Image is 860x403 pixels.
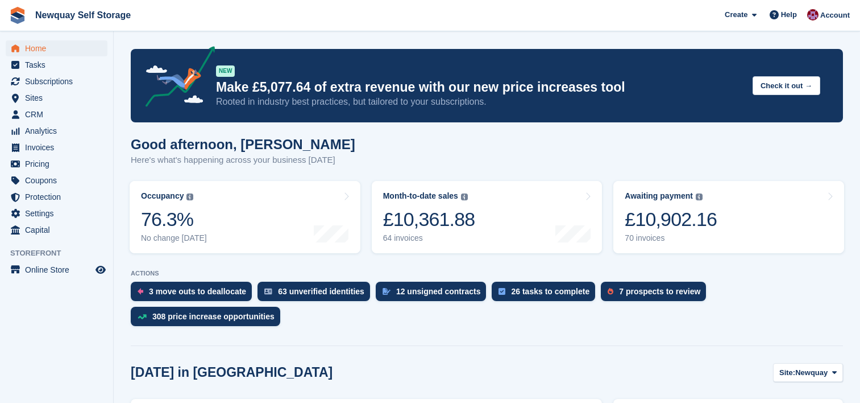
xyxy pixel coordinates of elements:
[31,6,135,24] a: Newquay Self Storage
[257,282,376,307] a: 63 unverified identities
[6,73,107,89] a: menu
[6,40,107,56] a: menu
[781,9,797,20] span: Help
[795,367,828,379] span: Newquay
[25,106,93,122] span: CRM
[149,287,246,296] div: 3 move outs to deallocate
[25,123,93,139] span: Analytics
[131,307,286,332] a: 308 price increase opportunities
[372,181,603,253] a: Month-to-date sales £10,361.88 64 invoices
[278,287,364,296] div: 63 unverified identities
[6,156,107,172] a: menu
[141,208,207,231] div: 76.3%
[25,172,93,188] span: Coupons
[25,189,93,205] span: Protection
[773,363,843,382] button: Site: Newquay
[25,139,93,155] span: Invoices
[25,90,93,106] span: Sites
[131,282,257,307] a: 3 move outs to deallocate
[25,57,93,73] span: Tasks
[136,46,215,111] img: price-adjustments-announcement-icon-8257ccfd72463d97f412b2fc003d46551f7dbcb40ab6d574587a9cd5c0d94...
[141,191,184,201] div: Occupancy
[25,156,93,172] span: Pricing
[10,248,113,259] span: Storefront
[25,73,93,89] span: Subscriptions
[130,181,360,253] a: Occupancy 76.3% No change [DATE]
[25,222,93,238] span: Capital
[753,76,820,95] button: Check it out →
[264,288,272,295] img: verify_identity-adf6edd0f0f0b5bbfe63781bf79b02c33cf7c696d77639b501bdc392416b5a36.svg
[6,222,107,238] a: menu
[141,233,207,243] div: No change [DATE]
[383,233,475,243] div: 64 invoices
[131,154,355,167] p: Here's what's happening across your business [DATE]
[696,194,703,200] img: icon-info-grey-7440780725fd019a000dd9b08b2336e03edf1995a4989e88bcd33f0948082b44.svg
[608,288,613,295] img: prospect-51fa495bee0391a8d652442698ab0144808aea92771e9ea1ae160a38d050c398.svg
[138,288,143,295] img: move_outs_to_deallocate_icon-f764333ba52eb49d3ac5e1228854f67142a1ed5810a6f6cc68b1a99e826820c5.svg
[6,189,107,205] a: menu
[619,287,700,296] div: 7 prospects to review
[131,137,355,152] h1: Good afternoon, [PERSON_NAME]
[625,208,717,231] div: £10,902.16
[383,208,475,231] div: £10,361.88
[807,9,819,20] img: Paul Upson
[625,233,717,243] div: 70 invoices
[6,139,107,155] a: menu
[461,194,468,200] img: icon-info-grey-7440780725fd019a000dd9b08b2336e03edf1995a4989e88bcd33f0948082b44.svg
[216,65,235,77] div: NEW
[6,172,107,188] a: menu
[94,263,107,277] a: Preview store
[216,96,743,108] p: Rooted in industry best practices, but tailored to your subscriptions.
[9,7,26,24] img: stora-icon-8386f47178a22dfd0bd8f6a31ec36ba5ce8667c1dd55bd0f319d3a0aa187defe.svg
[138,314,147,319] img: price_increase_opportunities-93ffe204e8149a01c8c9dc8f82e8f89637d9d84a8eef4429ea346261dce0b2c0.svg
[376,282,492,307] a: 12 unsigned contracts
[6,106,107,122] a: menu
[186,194,193,200] img: icon-info-grey-7440780725fd019a000dd9b08b2336e03edf1995a4989e88bcd33f0948082b44.svg
[6,57,107,73] a: menu
[820,10,850,21] span: Account
[779,367,795,379] span: Site:
[152,312,275,321] div: 308 price increase opportunities
[6,123,107,139] a: menu
[131,270,843,277] p: ACTIONS
[383,288,390,295] img: contract_signature_icon-13c848040528278c33f63329250d36e43548de30e8caae1d1a13099fd9432cc5.svg
[6,262,107,278] a: menu
[601,282,712,307] a: 7 prospects to review
[6,90,107,106] a: menu
[725,9,747,20] span: Create
[396,287,481,296] div: 12 unsigned contracts
[511,287,589,296] div: 26 tasks to complete
[383,191,458,201] div: Month-to-date sales
[492,282,601,307] a: 26 tasks to complete
[625,191,693,201] div: Awaiting payment
[25,40,93,56] span: Home
[131,365,333,380] h2: [DATE] in [GEOGRAPHIC_DATA]
[613,181,844,253] a: Awaiting payment £10,902.16 70 invoices
[6,205,107,221] a: menu
[25,205,93,221] span: Settings
[25,262,93,278] span: Online Store
[498,288,505,295] img: task-75834270c22a3079a89374b754ae025e5fb1db73e45f91037f5363f120a921f8.svg
[216,79,743,96] p: Make £5,077.64 of extra revenue with our new price increases tool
